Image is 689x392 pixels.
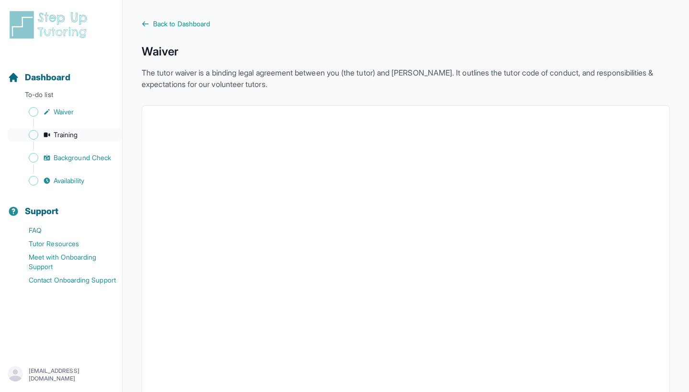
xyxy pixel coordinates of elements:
[25,205,59,218] span: Support
[142,44,670,59] h1: Waiver
[4,55,118,88] button: Dashboard
[142,19,670,29] a: Back to Dashboard
[153,19,210,29] span: Back to Dashboard
[54,107,74,117] span: Waiver
[4,90,118,103] p: To-do list
[142,67,670,90] p: The tutor waiver is a binding legal agreement between you (the tutor) and [PERSON_NAME]. It outli...
[54,176,84,185] span: Availability
[54,130,78,140] span: Training
[4,189,118,222] button: Support
[8,71,70,84] a: Dashboard
[8,224,122,237] a: FAQ
[29,367,114,382] p: [EMAIL_ADDRESS][DOMAIN_NAME]
[8,128,122,142] a: Training
[25,71,70,84] span: Dashboard
[8,151,122,164] a: Background Check
[8,273,122,287] a: Contact Onboarding Support
[8,366,114,383] button: [EMAIL_ADDRESS][DOMAIN_NAME]
[8,10,93,40] img: logo
[8,237,122,250] a: Tutor Resources
[8,174,122,187] a: Availability
[8,250,122,273] a: Meet with Onboarding Support
[8,105,122,119] a: Waiver
[54,153,111,163] span: Background Check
